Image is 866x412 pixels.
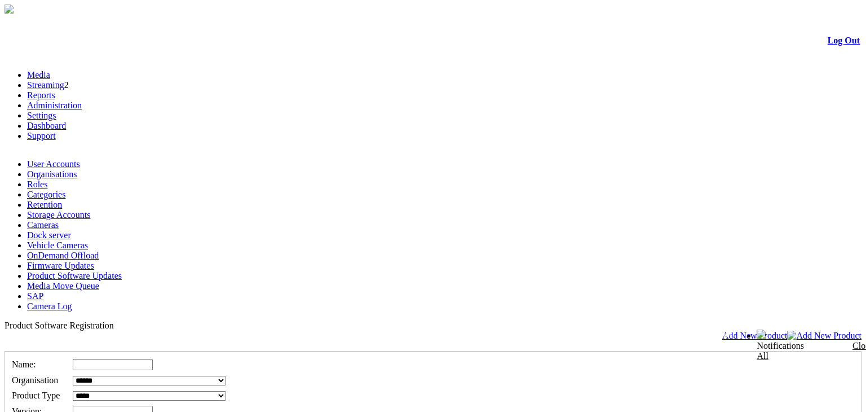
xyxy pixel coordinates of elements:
[27,159,80,169] a: User Accounts
[27,230,71,240] a: Dock server
[12,360,36,369] span: Name:
[12,391,60,400] span: Product Type
[27,90,55,100] a: Reports
[27,240,88,250] a: Vehicle Cameras
[27,100,82,110] a: Administration
[591,330,735,339] span: Welcome, System Administrator (Administrator)
[757,330,766,339] img: bell24.png
[27,179,47,189] a: Roles
[27,70,50,80] a: Media
[27,121,66,130] a: Dashboard
[27,301,72,311] a: Camera Log
[27,251,99,260] a: OnDemand Offload
[5,5,14,14] img: arrow-3.png
[27,131,56,141] a: Support
[5,321,114,330] span: Product Software Registration
[27,271,122,280] a: Product Software Updates
[27,169,77,179] a: Organisations
[757,341,838,361] div: Notifications
[12,375,58,385] span: Organisation
[64,80,69,90] span: 2
[27,200,62,209] a: Retention
[27,80,64,90] a: Streaming
[27,210,90,220] a: Storage Accounts
[27,111,56,120] a: Settings
[27,190,65,199] a: Categories
[27,281,99,291] a: Media Move Queue
[27,220,59,230] a: Cameras
[828,36,860,45] a: Log Out
[27,291,43,301] a: SAP
[27,261,94,270] a: Firmware Updates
